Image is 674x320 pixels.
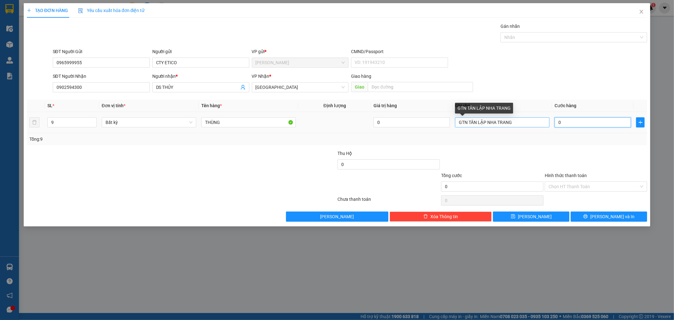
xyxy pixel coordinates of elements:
[252,74,270,79] span: VP Nhận
[27,8,68,13] span: TẠO ĐƠN HÀNG
[351,74,371,79] span: Giao hàng
[201,117,296,127] input: VD: Bàn, Ghế
[636,117,645,127] button: plus
[252,48,349,55] div: VP gửi
[152,48,249,55] div: Người gửi
[337,196,441,207] div: Chưa thanh toán
[324,103,346,108] span: Định lượng
[368,82,473,92] input: Dọc đường
[106,118,192,127] span: Bất kỳ
[390,212,492,222] button: deleteXóa Thông tin
[423,214,428,219] span: delete
[29,117,39,127] button: delete
[452,100,552,112] th: Ghi chú
[320,213,354,220] span: [PERSON_NAME]
[633,3,650,21] button: Close
[545,173,587,178] label: Hình thức thanh toán
[53,30,87,38] li: (c) 2017
[441,173,462,178] span: Tổng cước
[430,213,458,220] span: Xóa Thông tin
[78,8,83,13] img: icon
[256,58,345,67] span: Lê Hồng Phong
[8,8,39,40] img: logo.jpg
[27,8,31,13] span: plus
[256,83,345,92] span: Nha Trang
[41,9,61,50] b: BIÊN NHẬN GỬI HÀNG
[53,24,87,29] b: [DOMAIN_NAME]
[636,120,644,125] span: plus
[373,117,450,127] input: 0
[590,213,635,220] span: [PERSON_NAME] và In
[351,82,368,92] span: Giao
[351,48,448,55] div: CMND/Passport
[511,214,515,219] span: save
[373,103,397,108] span: Giá trị hàng
[286,212,388,222] button: [PERSON_NAME]
[47,103,52,108] span: SL
[240,85,246,90] span: user-add
[8,41,36,71] b: [PERSON_NAME]
[501,24,520,29] label: Gán nhãn
[78,8,145,13] span: Yêu cầu xuất hóa đơn điện tử
[29,136,260,143] div: Tổng: 9
[53,73,150,80] div: SĐT Người Nhận
[201,103,222,108] span: Tên hàng
[53,48,150,55] div: SĐT Người Gửi
[455,103,513,114] div: GTN TÂN LẬP NHA TRANG
[337,151,352,156] span: Thu Hộ
[639,9,644,14] span: close
[493,212,569,222] button: save[PERSON_NAME]
[455,117,550,127] input: Ghi Chú
[583,214,588,219] span: printer
[555,103,576,108] span: Cước hàng
[518,213,552,220] span: [PERSON_NAME]
[152,73,249,80] div: Người nhận
[69,8,84,23] img: logo.jpg
[571,212,647,222] button: printer[PERSON_NAME] và In
[102,103,125,108] span: Đơn vị tính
